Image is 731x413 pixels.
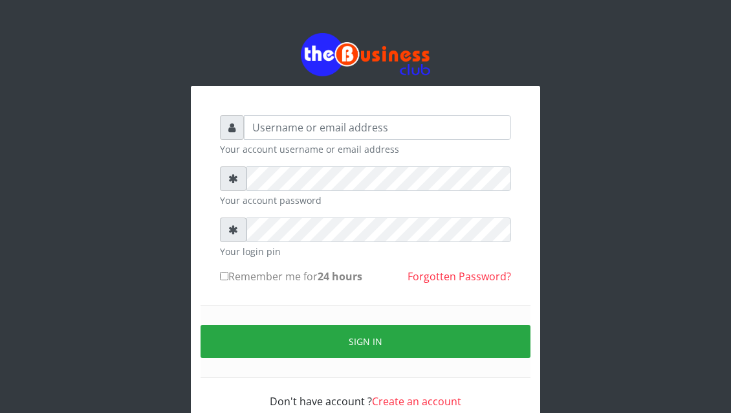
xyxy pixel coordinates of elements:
[201,325,530,358] button: Sign in
[244,115,511,140] input: Username or email address
[408,269,511,284] a: Forgotten Password?
[318,269,362,284] b: 24 hours
[220,269,362,284] label: Remember me for
[220,142,511,156] small: Your account username or email address
[220,194,511,207] small: Your account password
[220,272,228,280] input: Remember me for24 hours
[220,378,511,409] div: Don't have account ?
[220,245,511,258] small: Your login pin
[372,394,461,408] a: Create an account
